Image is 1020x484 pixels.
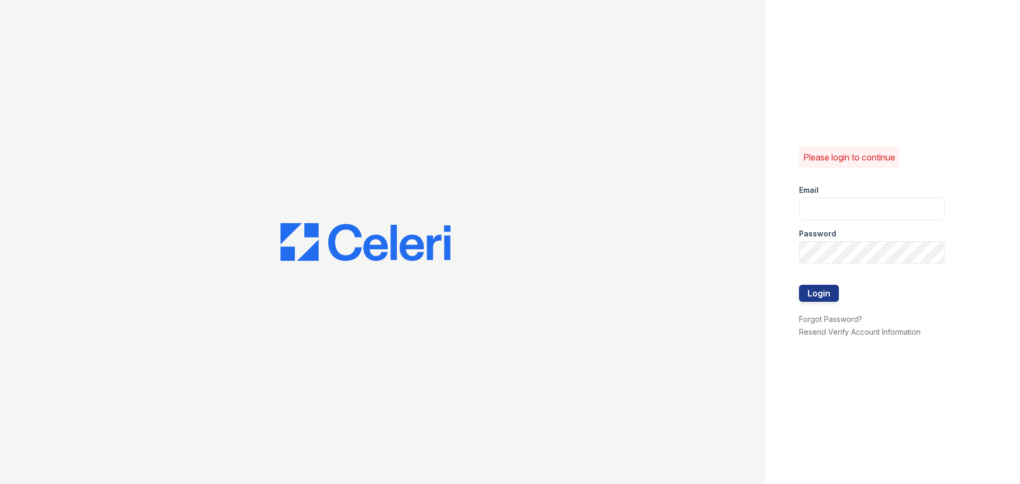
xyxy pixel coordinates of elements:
img: CE_Logo_Blue-a8612792a0a2168367f1c8372b55b34899dd931a85d93a1a3d3e32e68fde9ad4.png [280,223,450,261]
label: Email [799,185,819,196]
a: Resend Verify Account Information [799,327,921,336]
button: Login [799,285,839,302]
label: Password [799,228,836,239]
a: Forgot Password? [799,315,862,324]
p: Please login to continue [803,151,895,164]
